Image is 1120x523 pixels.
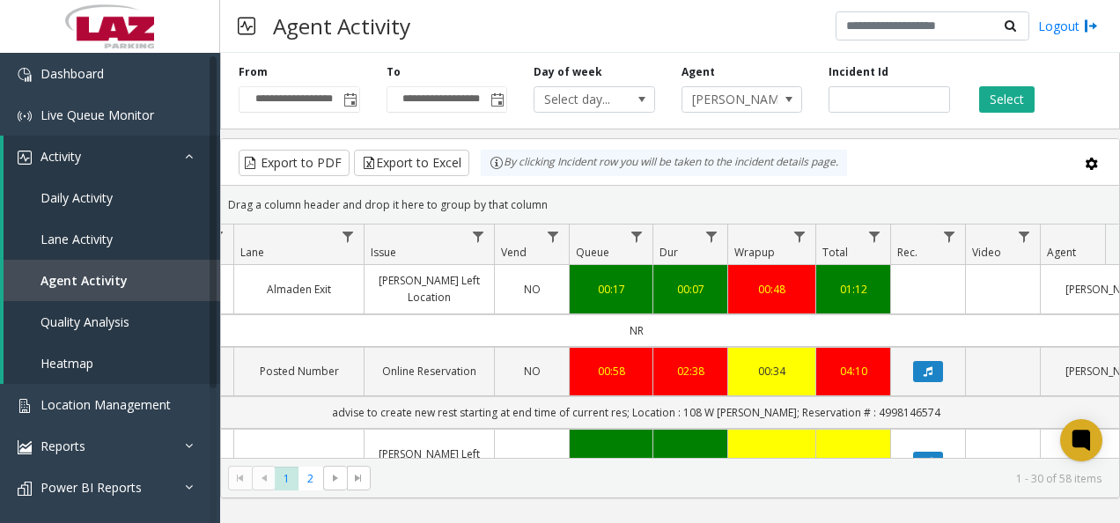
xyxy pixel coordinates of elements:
[682,64,715,80] label: Agent
[682,87,777,112] span: [PERSON_NAME]
[580,281,642,298] a: 00:17
[1084,17,1098,35] img: logout
[827,363,880,379] a: 04:10
[41,438,85,454] span: Reports
[18,109,32,123] img: 'icon'
[239,64,268,80] label: From
[524,455,541,470] span: NO
[239,150,350,176] button: Export to PDF
[938,225,962,248] a: Rec. Filter Menu
[580,363,642,379] a: 00:58
[221,225,1119,458] div: Data table
[1047,245,1076,260] span: Agent
[240,245,264,260] span: Lane
[739,363,805,379] a: 00:34
[41,189,113,206] span: Daily Activity
[41,355,93,372] span: Heatmap
[298,467,322,490] span: Page 2
[41,65,104,82] span: Dashboard
[375,272,483,306] a: [PERSON_NAME] Left Location
[41,231,113,247] span: Lane Activity
[351,471,365,485] span: Go to the last page
[659,245,678,260] span: Dur
[375,363,483,379] a: Online Reservation
[487,87,506,112] span: Toggle popup
[245,363,353,379] a: Posted Number
[18,151,32,165] img: 'icon'
[625,225,649,248] a: Queue Filter Menu
[387,64,401,80] label: To
[576,245,609,260] span: Queue
[580,454,642,471] a: 00:19
[863,225,887,248] a: Total Filter Menu
[245,281,353,298] a: Almaden Exit
[4,343,220,384] a: Heatmap
[381,471,1102,486] kendo-pager-info: 1 - 30 of 58 items
[481,150,847,176] div: By clicking Incident row you will be taken to the incident details page.
[739,281,805,298] a: 00:48
[972,245,1001,260] span: Video
[275,467,298,490] span: Page 1
[1038,17,1098,35] a: Logout
[739,454,805,471] a: 00:38
[41,313,129,330] span: Quality Analysis
[347,466,371,490] span: Go to the last page
[375,446,483,479] a: [PERSON_NAME] Left Location
[4,218,220,260] a: Lane Activity
[238,4,255,48] img: pageIcon
[336,225,360,248] a: Lane Filter Menu
[41,272,128,289] span: Agent Activity
[467,225,490,248] a: Issue Filter Menu
[524,282,541,297] span: NO
[221,189,1119,220] div: Drag a column header and drop it here to group by that column
[490,156,504,170] img: infoIcon.svg
[4,136,220,177] a: Activity
[664,363,717,379] a: 02:38
[328,471,343,485] span: Go to the next page
[18,68,32,82] img: 'icon'
[4,177,220,218] a: Daily Activity
[245,454,353,471] a: Brush Entry
[18,482,32,496] img: 'icon'
[41,479,142,496] span: Power BI Reports
[524,364,541,379] span: NO
[41,107,154,123] span: Live Queue Monitor
[822,245,848,260] span: Total
[827,454,880,471] a: 02:16
[501,245,527,260] span: Vend
[1013,225,1036,248] a: Video Filter Menu
[534,64,602,80] label: Day of week
[542,225,565,248] a: Vend Filter Menu
[264,4,419,48] h3: Agent Activity
[505,363,558,379] a: NO
[788,225,812,248] a: Wrapup Filter Menu
[323,466,347,490] span: Go to the next page
[340,87,359,112] span: Toggle popup
[354,150,469,176] button: Export to Excel
[505,454,558,471] a: NO
[664,281,717,298] a: 00:07
[734,245,775,260] span: Wrapup
[371,245,396,260] span: Issue
[664,454,717,471] a: 01:19
[4,301,220,343] a: Quality Analysis
[829,64,888,80] label: Incident Id
[979,86,1035,113] button: Select
[4,260,220,301] a: Agent Activity
[18,399,32,413] img: 'icon'
[18,440,32,454] img: 'icon'
[827,281,880,298] a: 01:12
[897,245,917,260] span: Rec.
